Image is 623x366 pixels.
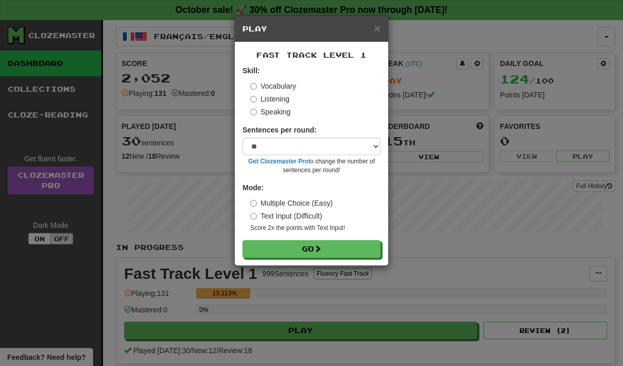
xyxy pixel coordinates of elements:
[250,83,257,90] input: Vocabulary
[243,184,264,192] strong: Mode:
[250,211,322,221] label: Text Input (Difficult)
[250,81,296,91] label: Vocabulary
[250,213,257,220] input: Text Input (Difficult)
[243,157,380,175] small: to change the number of sentences per round!
[374,23,380,34] button: Close
[250,200,257,207] input: Multiple Choice (Easy)
[248,158,308,165] a: Get Clozemaster Pro
[243,125,317,135] label: Sentences per round:
[256,51,367,59] span: Fast Track Level 1
[243,24,380,34] h5: Play
[250,224,380,232] small: Score 2x the points with Text Input !
[243,240,380,258] button: Go
[250,96,257,103] input: Listening
[374,22,380,34] span: ×
[250,109,257,115] input: Speaking
[250,107,290,117] label: Speaking
[250,198,333,208] label: Multiple Choice (Easy)
[243,66,259,75] strong: Skill:
[250,94,289,104] label: Listening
